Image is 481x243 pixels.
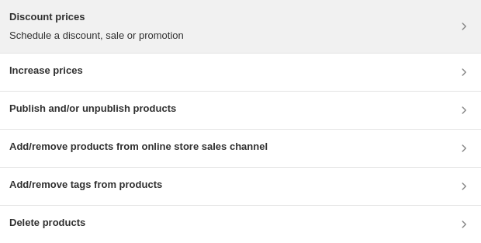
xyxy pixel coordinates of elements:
[9,28,184,43] p: Schedule a discount, sale or promotion
[9,101,176,116] h3: Publish and/or unpublish products
[9,177,162,193] h3: Add/remove tags from products
[9,215,85,231] h3: Delete products
[9,9,184,25] h3: Discount prices
[9,63,83,78] h3: Increase prices
[9,139,268,154] h3: Add/remove products from online store sales channel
